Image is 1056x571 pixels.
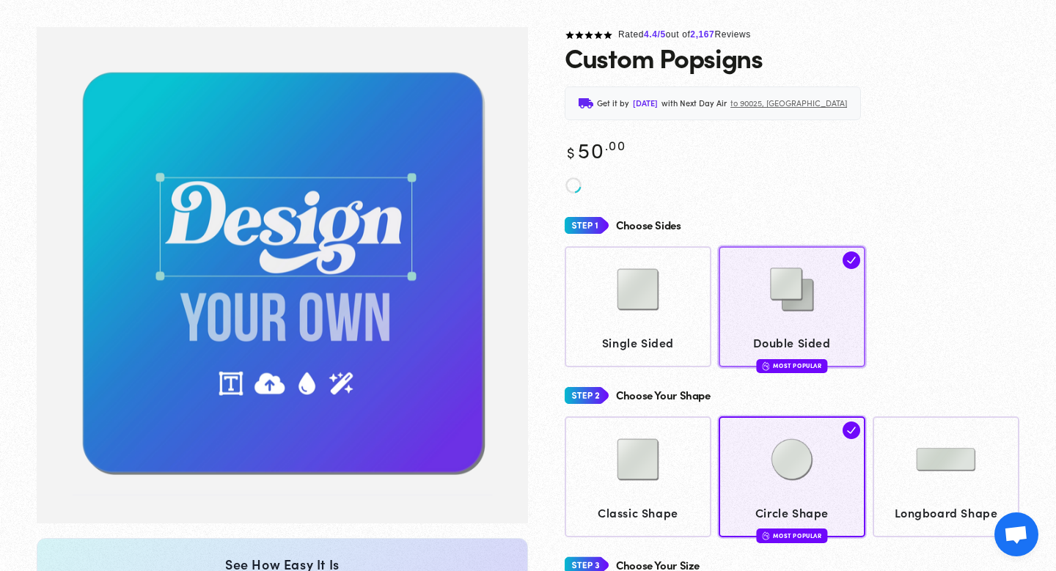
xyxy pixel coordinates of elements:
[755,253,829,326] img: Double Sided
[572,502,705,523] span: Classic Shape
[597,96,629,111] span: Get it by
[762,361,769,371] img: fire.svg
[618,29,751,40] span: Rated out of Reviews
[756,359,827,373] div: Most Popular
[719,416,865,537] a: Circle Shape Circle Shape Most Popular
[909,423,983,496] img: Longboard Shape
[565,246,711,367] a: Single Sided Single Sided
[661,96,727,111] span: with Next Day Air
[726,332,859,353] span: Double Sided
[880,502,1013,523] span: Longboard Shape
[565,134,626,164] bdi: 50
[719,246,865,367] a: Double Sided Double Sided Most Popular
[755,423,829,496] img: Circle Shape
[37,27,528,524] media-gallery: Gallery Viewer
[756,528,827,542] div: Most Popular
[726,502,859,523] span: Circle Shape
[572,332,705,353] span: Single Sided
[601,423,675,496] img: Classic Shape
[994,512,1038,556] a: Open chat
[567,141,576,162] span: $
[730,96,847,111] span: to 90025, [GEOGRAPHIC_DATA]
[762,531,769,541] img: fire.svg
[565,382,609,409] img: Step 2
[873,416,1019,537] a: Longboard Shape Longboard Shape
[843,251,860,269] img: check.svg
[616,389,711,402] h4: Choose Your Shape
[565,416,711,537] a: Classic Shape Classic Shape
[37,27,528,524] img: Custom Popsigns
[565,43,763,72] h1: Custom Popsigns
[658,29,666,40] span: /5
[565,177,582,194] img: spinner_new.svg
[565,212,609,239] img: Step 1
[605,136,626,154] sup: .00
[690,29,714,40] span: 2,167
[633,96,658,111] span: [DATE]
[644,29,657,40] span: 4.4
[601,253,675,326] img: Single Sided
[843,421,860,439] img: check.svg
[616,219,681,232] h4: Choose Sides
